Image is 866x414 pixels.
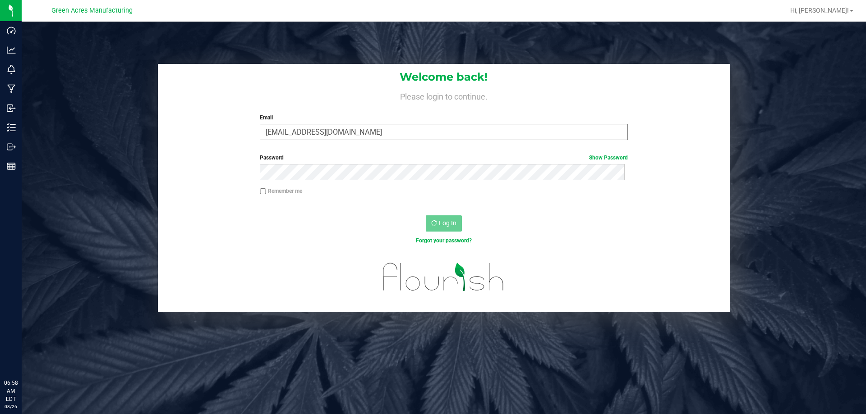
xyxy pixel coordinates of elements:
[7,123,16,132] inline-svg: Inventory
[7,104,16,113] inline-svg: Inbound
[7,45,16,55] inline-svg: Analytics
[4,403,18,410] p: 08/26
[158,71,730,83] h1: Welcome back!
[7,26,16,35] inline-svg: Dashboard
[426,215,462,232] button: Log In
[260,155,284,161] span: Password
[260,114,627,122] label: Email
[51,7,133,14] span: Green Acres Manufacturing
[158,90,730,101] h4: Please login to continue.
[260,188,266,195] input: Remember me
[260,187,302,195] label: Remember me
[7,142,16,151] inline-svg: Outbound
[7,162,16,171] inline-svg: Reports
[372,254,515,300] img: flourish_logo.svg
[7,84,16,93] inline-svg: Manufacturing
[439,219,456,227] span: Log In
[416,237,472,244] a: Forgot your password?
[7,65,16,74] inline-svg: Monitoring
[589,155,628,161] a: Show Password
[4,379,18,403] p: 06:58 AM EDT
[790,7,849,14] span: Hi, [PERSON_NAME]!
